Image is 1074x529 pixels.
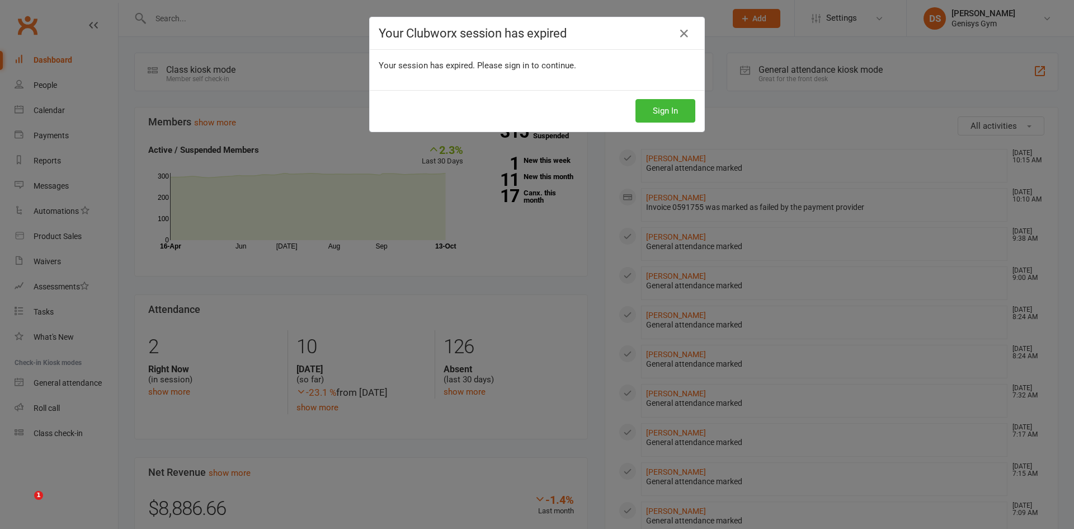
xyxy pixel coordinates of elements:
h4: Your Clubworx session has expired [379,26,695,40]
span: 1 [34,491,43,500]
span: Your session has expired. Please sign in to continue. [379,60,576,71]
iframe: Intercom live chat [11,491,38,518]
a: Close [675,25,693,43]
button: Sign In [635,99,695,123]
